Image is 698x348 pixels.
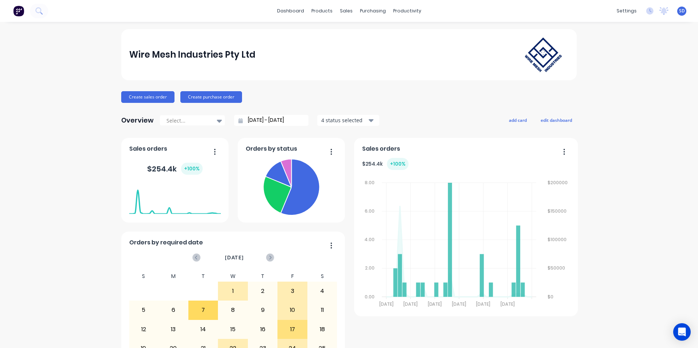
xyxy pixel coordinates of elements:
[365,294,375,300] tspan: 0.00
[308,282,337,300] div: 4
[129,144,167,153] span: Sales orders
[673,323,691,341] div: Open Intercom Messenger
[362,158,409,170] div: $ 254.4k
[387,158,409,170] div: + 100 %
[129,47,256,62] div: Wire Mesh Industries Pty Ltd
[13,5,24,16] img: Factory
[379,301,393,307] tspan: [DATE]
[307,271,337,282] div: S
[188,271,218,282] div: T
[356,5,390,16] div: purchasing
[336,5,356,16] div: sales
[278,301,307,319] div: 10
[501,301,515,307] tspan: [DATE]
[504,115,532,125] button: add card
[548,294,553,300] tspan: $0
[189,320,218,339] div: 14
[613,5,640,16] div: settings
[548,208,567,214] tspan: $150000
[129,301,158,319] div: 5
[427,301,442,307] tspan: [DATE]
[248,301,277,319] div: 9
[246,144,297,153] span: Orders by status
[147,163,203,175] div: $ 254.4k
[159,320,188,339] div: 13
[248,282,277,300] div: 2
[308,320,337,339] div: 18
[365,208,375,214] tspan: 6.00
[364,236,375,243] tspan: 4.00
[365,265,375,271] tspan: 2.00
[158,271,188,282] div: M
[548,236,567,243] tspan: $100000
[218,320,248,339] div: 15
[317,115,379,126] button: 4 status selected
[218,271,248,282] div: W
[362,144,400,153] span: Sales orders
[189,301,218,319] div: 7
[218,301,248,319] div: 8
[159,301,188,319] div: 6
[129,271,159,282] div: S
[278,282,307,300] div: 3
[277,271,307,282] div: F
[180,91,242,103] button: Create purchase order
[390,5,425,16] div: productivity
[278,320,307,339] div: 17
[218,282,248,300] div: 1
[452,301,466,307] tspan: [DATE]
[225,254,244,262] span: [DATE]
[308,301,337,319] div: 11
[248,271,278,282] div: T
[548,179,568,186] tspan: $200000
[308,5,336,16] div: products
[403,301,418,307] tspan: [DATE]
[548,265,565,271] tspan: $50000
[248,320,277,339] div: 16
[518,30,569,79] img: Wire Mesh Industries Pty Ltd
[273,5,308,16] a: dashboard
[129,320,158,339] div: 12
[121,91,174,103] button: Create sales order
[321,116,367,124] div: 4 status selected
[536,115,577,125] button: edit dashboard
[121,113,154,128] div: Overview
[365,179,375,186] tspan: 8.00
[476,301,490,307] tspan: [DATE]
[679,8,685,14] span: SD
[181,163,203,175] div: + 100 %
